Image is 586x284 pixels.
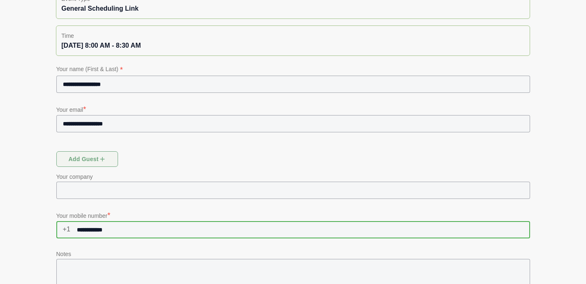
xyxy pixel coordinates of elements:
p: Your name (First & Last) [56,64,530,76]
p: Time [61,31,524,41]
span: Add guest [68,151,106,167]
p: Your email [56,104,530,115]
p: Notes [56,249,530,259]
p: Your company [56,172,530,182]
div: [DATE] 8:00 AM - 8:30 AM [61,41,524,51]
span: +1 [56,221,71,238]
p: Your mobile number [56,210,530,221]
button: Add guest [56,151,118,167]
div: General Scheduling Link [61,4,524,14]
